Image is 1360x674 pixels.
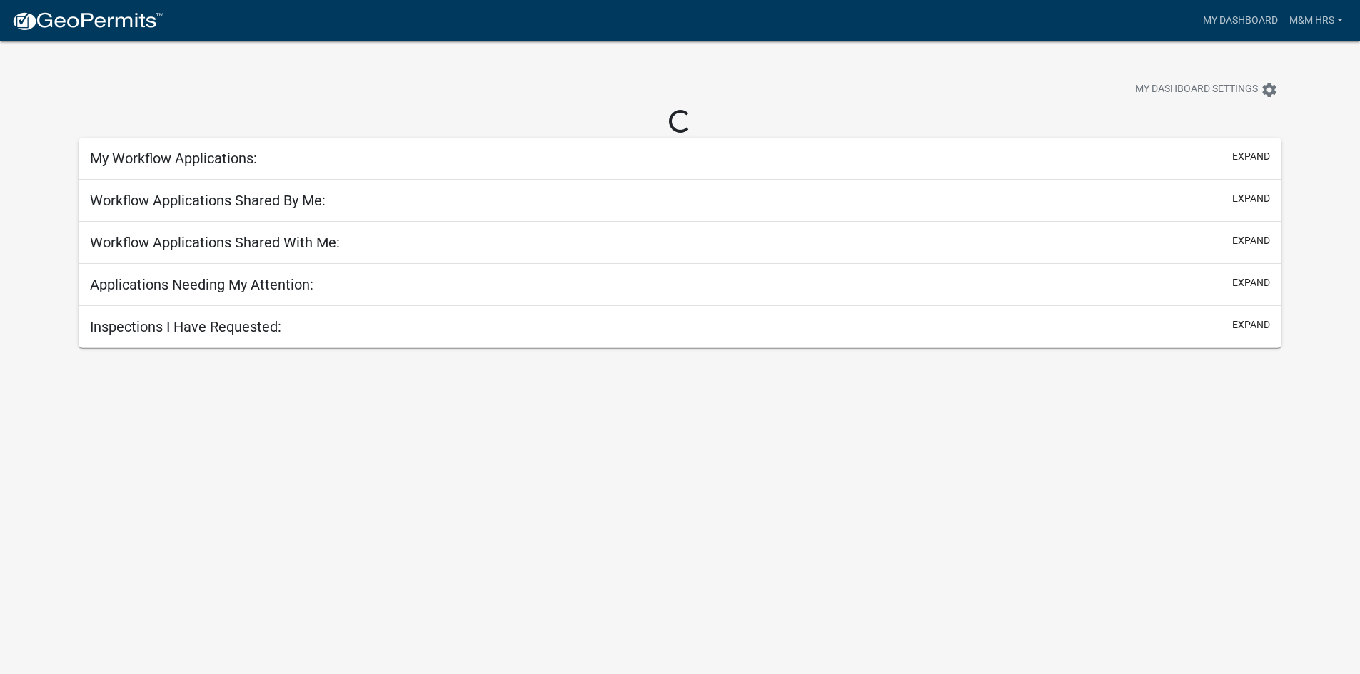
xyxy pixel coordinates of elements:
[90,192,326,209] h5: Workflow Applications Shared By Me:
[90,276,313,293] h5: Applications Needing My Attention:
[1124,76,1289,103] button: My Dashboard Settingssettings
[90,318,281,335] h5: Inspections I Have Requested:
[1232,191,1270,206] button: expand
[1197,7,1284,34] a: My Dashboard
[1232,233,1270,248] button: expand
[1232,149,1270,164] button: expand
[1284,7,1349,34] a: M&M HRS
[90,150,257,167] h5: My Workflow Applications:
[1261,81,1278,98] i: settings
[1232,317,1270,332] button: expand
[90,234,340,251] h5: Workflow Applications Shared With Me:
[1232,275,1270,290] button: expand
[1135,81,1258,98] span: My Dashboard Settings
